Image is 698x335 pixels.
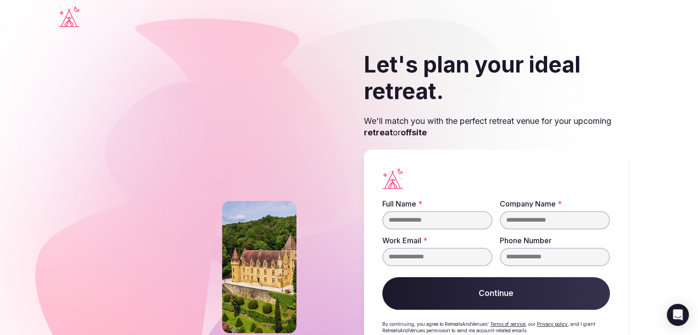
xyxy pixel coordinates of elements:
a: Terms of service [490,321,525,327]
h2: Let's plan your ideal retreat. [364,51,628,104]
img: Phoenix river ranch resort [59,201,215,333]
div: Open Intercom Messenger [667,304,689,326]
p: By continuing, you agree to RetreatsAndVenues' , our , and I grant RetreatsAndVenues permission t... [382,321,610,334]
label: Full Name [382,200,492,207]
label: Phone Number [500,237,610,244]
label: Work Email [382,237,492,244]
label: Company Name [500,200,610,207]
p: We'll match you with the perfect retreat venue for your upcoming or [364,115,628,138]
img: Castle on a slope [222,201,296,333]
button: Continue [382,277,610,310]
a: Privacy policy [537,321,568,327]
a: Visit the homepage [59,6,79,27]
strong: offsite [401,128,427,137]
strong: retreat [364,128,393,137]
img: Falkensteiner outdoor resort with pools [59,33,296,194]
